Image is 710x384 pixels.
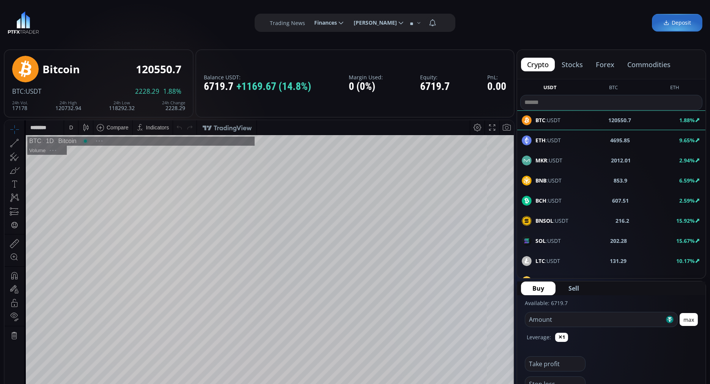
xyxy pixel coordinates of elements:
img: LOGO [8,11,39,34]
div: 118292.32 [109,101,135,111]
span: :USDT [535,277,574,285]
b: BNSOL [535,217,553,224]
div: 1D [37,17,49,24]
button: commodities [621,58,677,71]
div: Toggle Percentage [469,301,480,316]
span: +1169.67 (14.8%) [236,81,311,93]
button: stocks [556,58,589,71]
label: Trading News [270,19,305,27]
button: forex [590,58,620,71]
span: :USDT [535,197,562,205]
b: 9.65% [679,137,695,144]
div: Compare [102,4,124,10]
b: 15.92% [676,217,695,224]
button: crypto [521,58,555,71]
div: BTC [25,17,37,24]
div: Volume [25,27,41,33]
span: :USDT [535,237,561,245]
div: 120550.7 [136,63,181,75]
div: 6719.7 [204,81,311,93]
div: Go to [102,301,114,316]
label: Available: 6719.7 [525,299,568,307]
div: 24h Change [162,101,185,105]
div:  [7,101,13,109]
div: Bitcoin [49,17,72,24]
div: log [483,305,490,312]
div: Hide Drawings Toolbar [17,283,21,294]
div: Toggle Log Scale [480,301,493,316]
b: BANANA [535,277,559,285]
b: MKR [535,157,547,164]
b: BNB [535,177,546,184]
b: 2012.01 [611,156,631,164]
b: ETH [535,137,546,144]
b: LTC [535,257,545,264]
b: BCH [535,197,546,204]
span: :USDT [535,156,562,164]
b: 131.29 [610,257,627,265]
span: 1.88% [163,88,181,95]
div: 3m [49,305,57,312]
div: 1d [86,305,92,312]
span: 12:19:45 (UTC) [423,305,460,312]
span: BTC [12,87,24,96]
label: Balance USDT: [204,74,311,80]
label: Margin Used: [349,74,383,80]
span: :USDT [535,257,560,265]
span: Deposit [663,19,691,27]
div: 1y [38,305,44,312]
div: 6719.7 [420,81,450,93]
span: [PERSON_NAME] [348,15,397,30]
div: 0.00 [487,81,506,93]
b: 2.59% [679,197,695,204]
b: 15.67% [676,237,695,244]
button: USDT [540,84,560,93]
div: Market open [77,17,84,24]
span: Buy [532,284,544,293]
span: Finances [309,15,337,30]
button: ✕1 [555,333,568,342]
button: Buy [521,282,556,295]
b: SOL [535,237,546,244]
div: 24h Vol. [12,101,28,105]
b: 6.59% [679,177,695,184]
b: 2.94% [679,157,695,164]
div: auto [495,305,505,312]
div: 24h High [55,101,81,105]
b: 202.28 [610,237,627,245]
button: 12:19:45 (UTC) [420,301,462,316]
button: max [680,313,698,326]
b: 26.84 [620,277,633,285]
b: 216.2 [616,217,629,225]
a: Deposit [652,14,702,32]
b: 853.9 [614,176,627,184]
label: Equity: [420,74,450,80]
div: 5y [27,305,33,312]
div: 5d [75,305,81,312]
div: 1m [62,305,69,312]
button: Sell [557,282,590,295]
div: Bitcoin [43,63,80,75]
div: Indicators [142,4,165,10]
b: 9.86% [679,277,695,285]
b: 4695.85 [610,136,630,144]
div: 17178 [12,101,28,111]
span: :USDT [535,136,561,144]
b: 10.17% [676,257,695,264]
button: ETH [667,84,682,93]
label: Leverage: [527,333,551,341]
span: 2228.29 [135,88,159,95]
b: 607.51 [612,197,629,205]
label: PnL: [487,74,506,80]
span: :USDT [535,176,562,184]
div: 120732.94 [55,101,81,111]
span: :USDT [535,217,568,225]
div: 2228.29 [162,101,185,111]
div: D [65,4,68,10]
div: 0 (0%) [349,81,383,93]
span: Sell [568,284,579,293]
div: Toggle Auto Scale [493,301,508,316]
div: 24h Low [109,101,135,105]
button: BTC [606,84,621,93]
